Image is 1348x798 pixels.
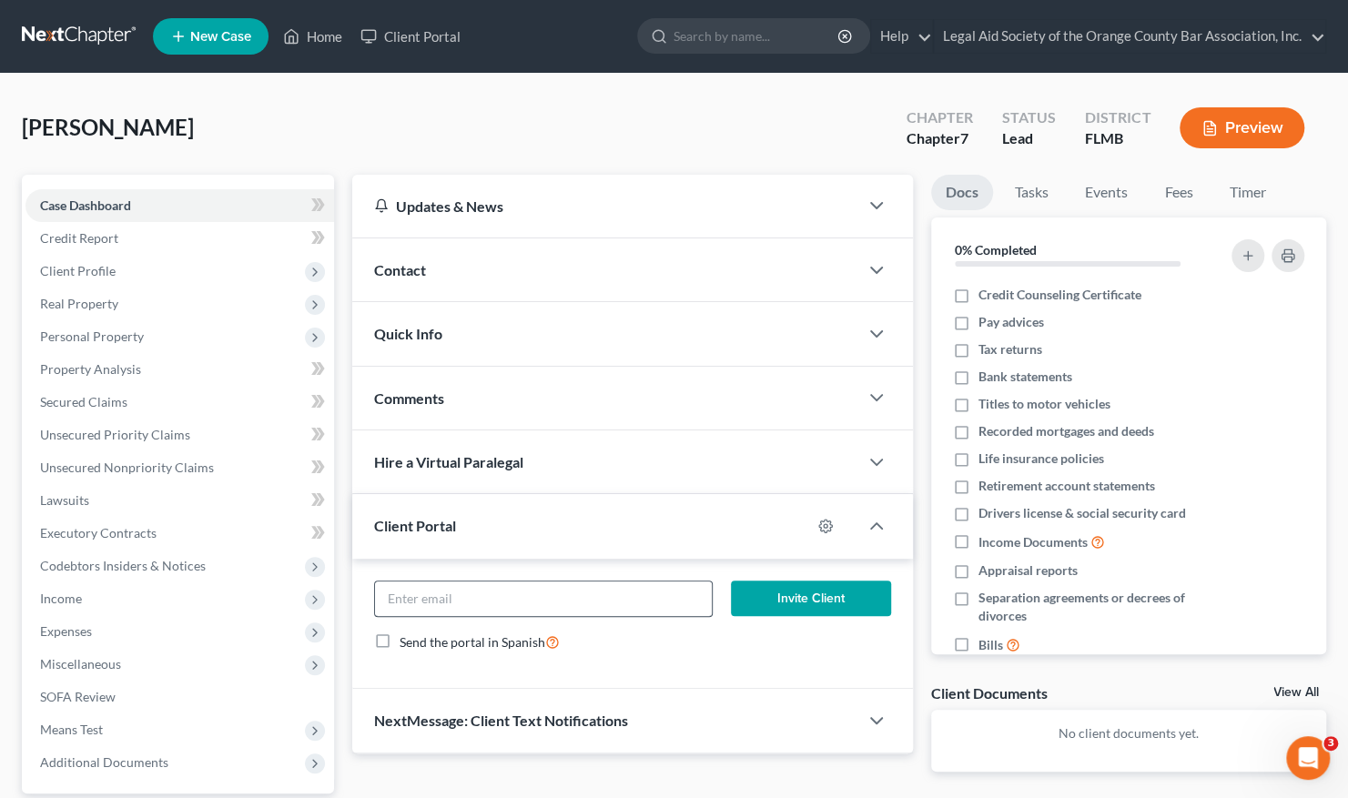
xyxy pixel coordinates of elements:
[374,712,628,729] span: NextMessage: Client Text Notifications
[351,20,470,53] a: Client Portal
[907,107,973,128] div: Chapter
[40,328,144,344] span: Personal Property
[1215,175,1281,210] a: Timer
[731,581,891,617] button: Invite Client
[1286,736,1330,780] iframe: Intercom live chat
[978,561,1078,580] span: Appraisal reports
[25,386,334,419] a: Secured Claims
[931,175,993,210] a: Docs
[40,427,190,442] span: Unsecured Priority Claims
[978,636,1003,654] span: Bills
[375,581,712,616] input: Enter email
[978,477,1155,495] span: Retirement account statements
[374,325,442,342] span: Quick Info
[978,368,1072,386] span: Bank statements
[25,451,334,484] a: Unsecured Nonpriority Claims
[40,230,118,246] span: Credit Report
[25,419,334,451] a: Unsecured Priority Claims
[22,114,194,140] span: [PERSON_NAME]
[25,484,334,517] a: Lawsuits
[978,504,1186,522] span: Drivers license & social security card
[1085,107,1150,128] div: District
[40,394,127,409] span: Secured Claims
[40,689,116,704] span: SOFA Review
[274,20,351,53] a: Home
[40,623,92,639] span: Expenses
[40,591,82,606] span: Income
[1070,175,1142,210] a: Events
[1002,107,1056,128] div: Status
[374,517,456,534] span: Client Portal
[871,20,932,53] a: Help
[25,353,334,386] a: Property Analysis
[1085,128,1150,149] div: FLMB
[190,30,251,44] span: New Case
[374,197,836,216] div: Updates & News
[907,128,973,149] div: Chapter
[374,261,426,278] span: Contact
[40,197,131,213] span: Case Dashboard
[40,492,89,508] span: Lawsuits
[1000,175,1063,210] a: Tasks
[1180,107,1304,148] button: Preview
[978,422,1154,440] span: Recorded mortgages and deeds
[955,242,1037,258] strong: 0% Completed
[1002,128,1056,149] div: Lead
[960,129,968,146] span: 7
[400,634,545,650] span: Send the portal in Spanish
[978,286,1141,304] span: Credit Counseling Certificate
[1273,686,1319,699] a: View All
[674,19,840,53] input: Search by name...
[25,222,334,255] a: Credit Report
[978,450,1104,468] span: Life insurance policies
[931,683,1048,702] div: Client Documents
[978,340,1042,359] span: Tax returns
[374,389,444,407] span: Comments
[1323,736,1338,751] span: 3
[374,453,523,470] span: Hire a Virtual Paralegal
[25,189,334,222] a: Case Dashboard
[25,681,334,713] a: SOFA Review
[978,589,1212,625] span: Separation agreements or decrees of divorces
[946,724,1312,742] p: No client documents yet.
[934,20,1325,53] a: Legal Aid Society of the Orange County Bar Association, Inc.
[25,517,334,550] a: Executory Contracts
[978,533,1088,551] span: Income Documents
[40,656,121,672] span: Miscellaneous
[40,296,118,311] span: Real Property
[40,263,116,278] span: Client Profile
[40,460,214,475] span: Unsecured Nonpriority Claims
[978,313,1044,331] span: Pay advices
[1150,175,1208,210] a: Fees
[978,395,1110,413] span: Titles to motor vehicles
[40,754,168,770] span: Additional Documents
[40,525,157,540] span: Executory Contracts
[40,722,103,737] span: Means Test
[40,558,206,573] span: Codebtors Insiders & Notices
[40,361,141,377] span: Property Analysis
